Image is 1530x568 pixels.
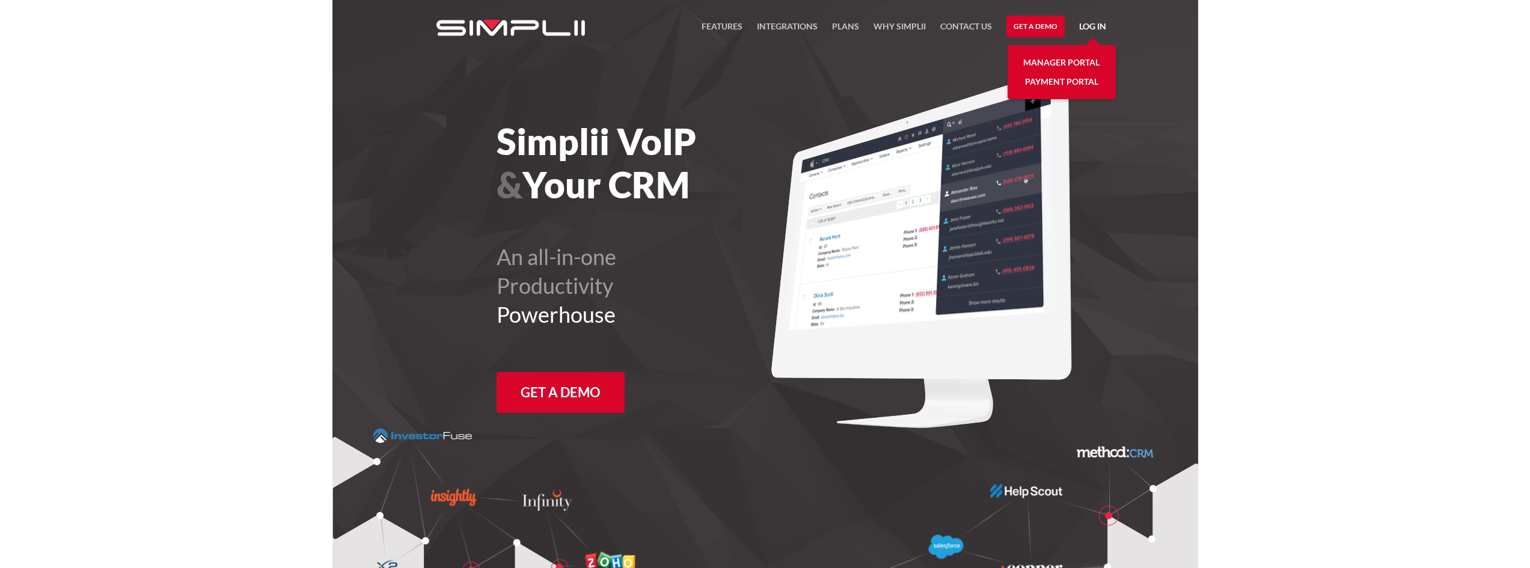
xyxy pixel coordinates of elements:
[1025,72,1098,91] a: Payment Portal
[757,19,818,41] a: Integrations
[702,19,742,41] a: FEATURES
[1023,53,1100,72] a: Manager Portal
[497,120,831,206] h1: Simplii VoIP Your CRM
[1079,19,1106,37] a: Log in
[832,19,859,41] a: Plans
[874,19,926,41] a: Why Simplii
[497,163,522,206] span: &
[940,19,992,41] a: Contact US
[497,372,625,413] a: Get a Demo
[497,242,831,329] h2: An all-in-one Productivity
[436,20,585,36] img: Simplii
[497,301,616,328] span: Powerhouse
[1006,16,1065,37] a: Get a Demo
